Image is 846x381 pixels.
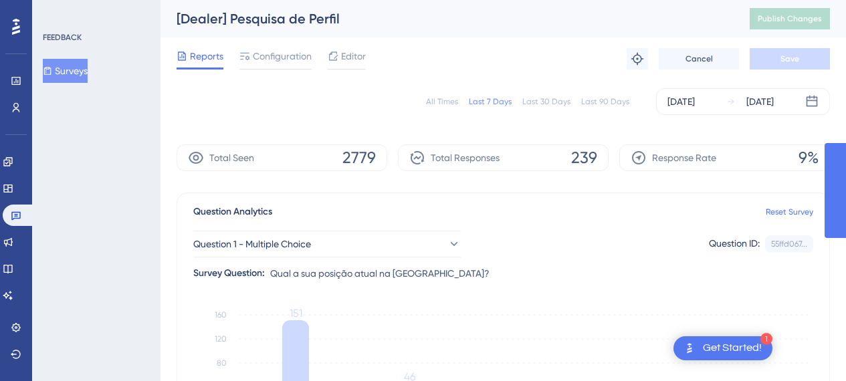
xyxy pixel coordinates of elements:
div: Survey Question: [193,265,265,281]
span: Cancel [685,53,713,64]
div: [DATE] [746,94,774,110]
div: 1 [760,333,772,345]
span: Qual a sua posição atual na [GEOGRAPHIC_DATA]? [270,265,490,281]
span: 9% [799,147,819,168]
img: launcher-image-alternative-text [681,340,698,356]
div: All Times [426,96,458,107]
button: Cancel [659,48,739,70]
div: Last 30 Days [522,96,570,107]
span: Response Rate [652,150,716,166]
span: Question Analytics [193,204,272,220]
tspan: 120 [215,334,227,344]
div: Question ID: [709,235,760,253]
span: Question 1 - Multiple Choice [193,236,311,252]
div: [DATE] [667,94,695,110]
div: Open Get Started! checklist, remaining modules: 1 [673,336,772,360]
span: Configuration [253,48,312,64]
iframe: UserGuiding AI Assistant Launcher [790,328,830,368]
tspan: 151 [290,307,302,320]
div: 55ffd067... [771,239,807,249]
button: Surveys [43,59,88,83]
span: Total Seen [209,150,254,166]
span: Reports [190,48,223,64]
button: Question 1 - Multiple Choice [193,231,461,257]
span: Publish Changes [758,13,822,24]
div: Last 90 Days [581,96,629,107]
div: Last 7 Days [469,96,512,107]
tspan: 160 [215,310,227,320]
tspan: 80 [217,358,227,368]
a: Reset Survey [766,207,813,217]
span: Total Responses [431,150,500,166]
button: Publish Changes [750,8,830,29]
div: [Dealer] Pesquisa de Perfil [177,9,716,28]
div: Get Started! [703,341,762,356]
span: Editor [341,48,366,64]
button: Save [750,48,830,70]
span: 2779 [342,147,376,168]
span: 239 [571,147,597,168]
span: Save [780,53,799,64]
div: FEEDBACK [43,32,82,43]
